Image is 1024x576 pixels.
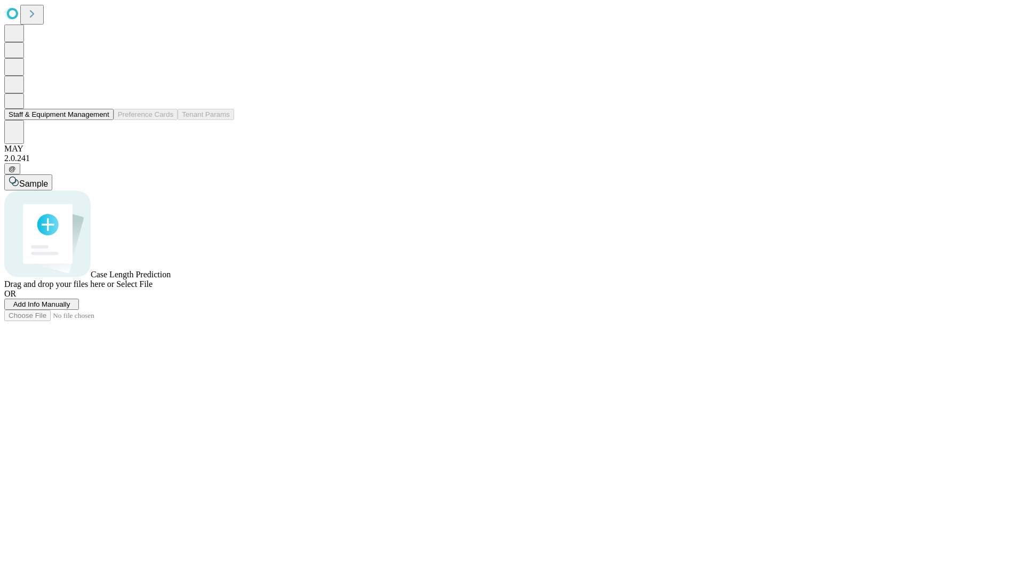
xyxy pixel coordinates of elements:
span: @ [9,165,16,173]
button: Preference Cards [114,109,178,120]
button: Tenant Params [178,109,234,120]
span: Select File [116,279,153,289]
button: @ [4,163,20,174]
button: Staff & Equipment Management [4,109,114,120]
span: Case Length Prediction [91,270,171,279]
div: MAY [4,144,1020,154]
div: 2.0.241 [4,154,1020,163]
button: Sample [4,174,52,190]
span: Sample [19,179,48,188]
span: Drag and drop your files here or [4,279,114,289]
span: OR [4,289,16,298]
button: Add Info Manually [4,299,79,310]
span: Add Info Manually [13,300,70,308]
